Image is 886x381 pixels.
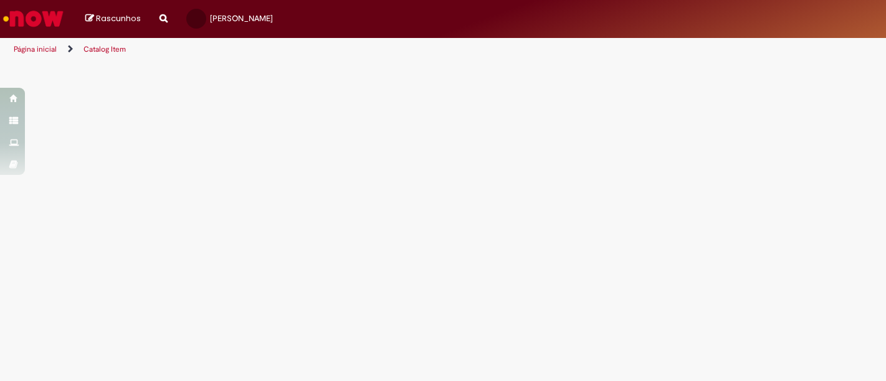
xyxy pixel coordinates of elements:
a: Rascunhos [85,13,141,25]
a: Página inicial [14,44,57,54]
img: ServiceNow [1,6,65,31]
ul: Trilhas de página [9,38,581,61]
a: Catalog Item [83,44,126,54]
span: Rascunhos [96,12,141,24]
span: [PERSON_NAME] [210,13,273,24]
